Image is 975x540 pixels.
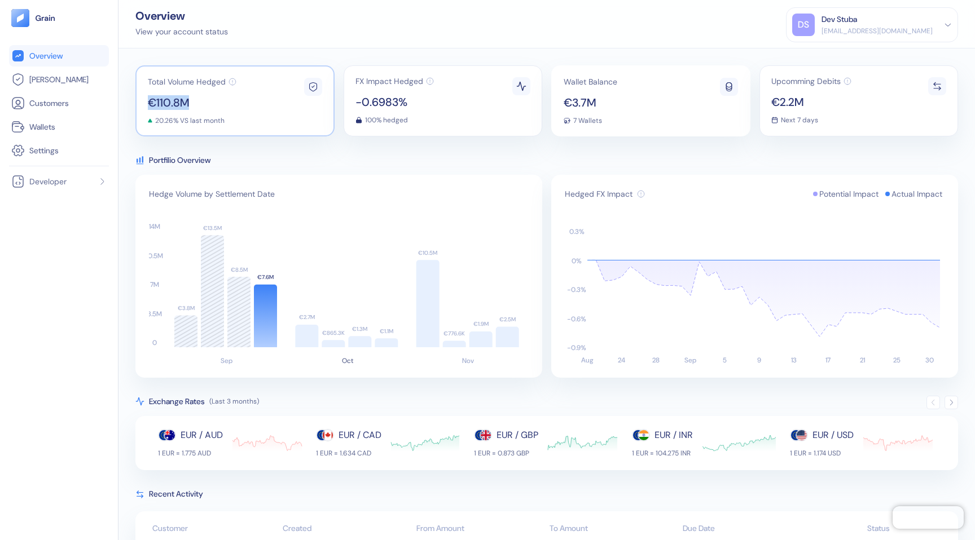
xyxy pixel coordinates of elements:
[178,304,195,312] text: €3.8M
[322,329,345,337] text: €865.3K
[135,10,228,21] div: Overview
[352,325,367,333] text: €1.3M
[155,117,225,124] span: 20.26% VS last month
[684,356,696,365] text: Sep
[925,356,934,365] text: 30
[339,428,381,442] div: EUR / CAD
[11,144,107,157] a: Settings
[497,428,538,442] div: EUR / GBP
[822,14,857,25] div: Dev Stuba
[11,120,107,134] a: Wallets
[257,273,274,281] text: €7.6M
[181,428,223,442] div: EUR / AUD
[316,449,381,458] div: 1 EUR = 1.634 CAD
[443,330,465,337] text: €776.6K
[819,188,879,200] span: Potential Impact
[11,73,107,86] a: [PERSON_NAME]
[618,356,625,365] text: 24
[581,356,594,365] text: Aug
[893,356,901,365] text: 25
[152,338,157,347] text: 0
[148,97,236,108] span: €110.8M
[11,96,107,110] a: Customers
[473,320,489,327] text: €1.9M
[462,356,474,365] text: Nov
[655,428,693,442] div: EUR / INR
[355,96,434,108] span: -0.6983%
[893,506,964,529] iframe: Chatra live chat
[652,356,660,365] text: 28
[813,428,854,442] div: EUR / USD
[816,523,941,534] div: Status
[757,356,761,365] text: 9
[632,449,693,458] div: 1 EUR = 104.275 INR
[822,26,933,36] div: [EMAIL_ADDRESS][DOMAIN_NAME]
[567,343,586,352] text: -0.9 %
[791,356,797,365] text: 13
[474,449,538,458] div: 1 EUR = 0.873 GBP
[29,145,59,156] span: Settings
[158,449,223,458] div: 1 EUR = 1.775 AUD
[29,176,67,187] span: Developer
[499,316,516,323] text: €2.5M
[11,9,29,27] img: logo-tablet-V2.svg
[299,313,315,321] text: €2.7M
[147,309,162,318] text: 3.5M
[418,249,437,256] text: €10.5M
[221,356,232,365] text: Sep
[365,117,408,123] span: 100% hedged
[723,356,727,365] text: 5
[231,266,248,273] text: €8.5M
[209,397,259,406] span: (Last 3 months)
[149,222,160,231] text: 14M
[564,78,617,86] span: Wallet Balance
[792,14,815,36] div: DS
[29,74,89,85] span: [PERSON_NAME]
[771,77,841,85] span: Upcomming Debits
[565,188,633,200] span: Hedged FX Impact
[342,356,354,365] text: Oct
[567,285,586,294] text: -0.3 %
[11,49,107,63] a: Overview
[29,121,55,132] span: Wallets
[149,396,205,407] span: Exchange Rates
[149,488,203,500] span: Recent Activity
[380,327,393,335] text: €1.1M
[149,154,210,166] span: Portfilio Overview
[825,356,831,365] text: 17
[148,78,226,86] span: Total Volume Hedged
[771,96,851,108] span: €2.2M
[891,188,942,200] span: Actual Impact
[203,224,222,232] text: €13.5M
[790,449,854,458] div: 1 EUR = 1.174 USD
[355,77,423,85] span: FX Impact Hedged
[29,50,63,61] span: Overview
[150,280,159,289] text: 7M
[146,251,163,260] text: 10.5M
[135,26,228,38] div: View your account status
[35,14,56,22] img: logo
[572,256,582,265] text: 0 %
[567,315,586,324] text: -0.6 %
[564,97,617,108] span: €3.7M
[29,98,69,109] span: Customers
[860,356,865,365] text: 21
[781,117,818,123] span: Next 7 days
[573,117,602,124] span: 7 Wallets
[569,227,585,236] text: 0.3 %
[149,188,275,200] span: Hedge Volume by Settlement Date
